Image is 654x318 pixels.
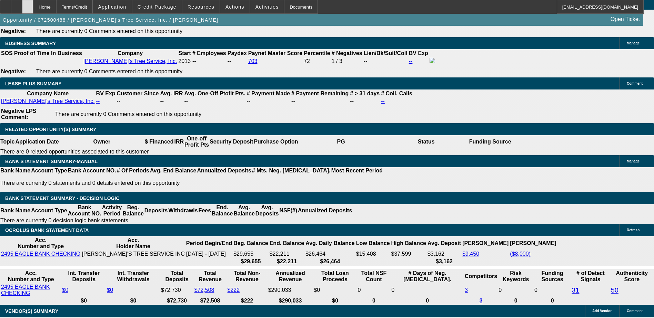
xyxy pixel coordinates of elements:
[132,0,182,13] button: Credit Package
[510,251,531,257] a: ($8,000)
[81,237,185,250] th: Acc. Holder Name
[627,309,643,313] span: Comment
[498,297,533,304] th: 0
[161,284,193,297] td: $72,730
[611,270,653,283] th: Authenticity Score
[298,135,383,148] th: PG
[269,237,304,250] th: End. Balance
[279,204,298,217] th: NSF(#)
[291,98,349,105] td: --
[627,41,640,45] span: Manage
[269,258,304,265] th: $22,211
[62,297,106,304] th: $0
[161,270,193,283] th: Total Deposits
[498,270,533,283] th: Risk Keywords
[391,284,464,297] td: 0
[1,68,26,74] b: Negative:
[305,237,355,250] th: Avg. Daily Balance
[1,108,36,120] b: Negative LPS Comment:
[1,28,26,34] b: Negative:
[144,135,174,148] th: $ Financed
[409,58,413,64] a: --
[98,4,126,10] span: Application
[182,0,220,13] button: Resources
[220,0,250,13] button: Actions
[161,297,193,304] th: $72,730
[107,270,160,283] th: Int. Transfer Withdrawals
[469,135,512,148] th: Funding Source
[174,135,184,148] th: IRR
[313,284,356,297] td: $0
[534,270,571,283] th: Funding Sources
[31,167,68,174] th: Account Type
[462,237,509,250] th: [PERSON_NAME]
[68,204,102,217] th: Bank Account NO.
[227,297,267,304] th: $222
[268,297,313,304] th: $290,033
[430,58,435,63] img: facebook-icon.png
[227,270,267,283] th: Total Non-Revenue
[248,58,258,64] a: 703
[14,50,82,57] th: Proof of Time In Business
[305,258,355,265] th: $26,464
[31,204,68,217] th: Account Type
[332,58,362,64] div: 1 / 3
[298,204,352,217] th: Annualized Deposits
[15,135,59,148] th: Application Date
[5,195,120,201] span: Bank Statement Summary - Decision Logic
[102,204,122,217] th: Activity Period
[83,58,177,64] a: [PERSON_NAME]'s Tree Service, Inc.
[391,237,426,250] th: High Balance
[358,270,391,283] th: Sum of the Total NSF Count and Total Overdraft Fee Count from Ocrolus
[5,227,89,233] span: OCROLUS BANK STATEMENT DATA
[36,68,182,74] span: There are currently 0 Comments entered on this opportunity
[427,258,461,265] th: $3,162
[246,98,290,105] td: --
[409,50,428,56] b: BV Exp
[197,167,251,174] th: Annualized Deposits
[534,297,571,304] th: 0
[253,135,298,148] th: Purchase Option
[233,258,268,265] th: $29,655
[5,41,56,46] span: BUSINESS SUMMARY
[462,251,479,257] a: $9,450
[313,297,356,304] th: $0
[5,127,96,132] span: RELATED OPPORTUNITY(S) SUMMARY
[1,237,81,250] th: Acc. Number and Type
[186,237,232,250] th: Period Begin/End
[391,251,426,257] td: $37,599
[107,287,113,293] a: $0
[1,251,80,257] a: 2495 EAGLE BANK CHECKING
[5,308,58,314] span: VENDOR(S) SUMMARY
[332,50,362,56] b: # Negatives
[168,204,198,217] th: Withdrawls
[233,251,268,257] td: $29,655
[36,28,182,34] span: There are currently 0 Comments entered on this opportunity
[427,251,461,257] td: $3,162
[247,91,290,96] b: # Payment Made
[269,251,304,257] td: $22,211
[572,286,579,294] a: 31
[62,287,68,293] a: $0
[81,251,185,257] td: [PERSON_NAME]'S TREE SERVICE INC
[5,81,62,86] span: LEASE PLUS SUMMARY
[59,135,144,148] th: Owner
[304,50,330,56] b: Percentile
[391,297,464,304] th: 0
[5,159,98,164] span: BANK STATEMENT SUMMARY-MANUAL
[381,98,385,104] a: --
[160,91,183,96] b: Avg. IRR
[1,98,95,104] a: [PERSON_NAME]'s Tree Service, Inc.
[291,91,349,96] b: # Payment Remaining
[305,251,355,257] td: $26,464
[391,270,464,283] th: # Days of Neg. [MEDICAL_DATA].
[358,297,391,304] th: 0
[194,287,214,293] a: $72,508
[62,270,106,283] th: Int. Transfer Deposits
[117,98,159,105] td: --
[1,270,61,283] th: Acc. Number and Type
[611,286,618,294] a: 50
[228,287,240,293] a: $222
[252,167,331,174] th: # Mts. Neg. [MEDICAL_DATA].
[0,180,383,186] p: There are currently 0 statements and 0 details entered on this opportunity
